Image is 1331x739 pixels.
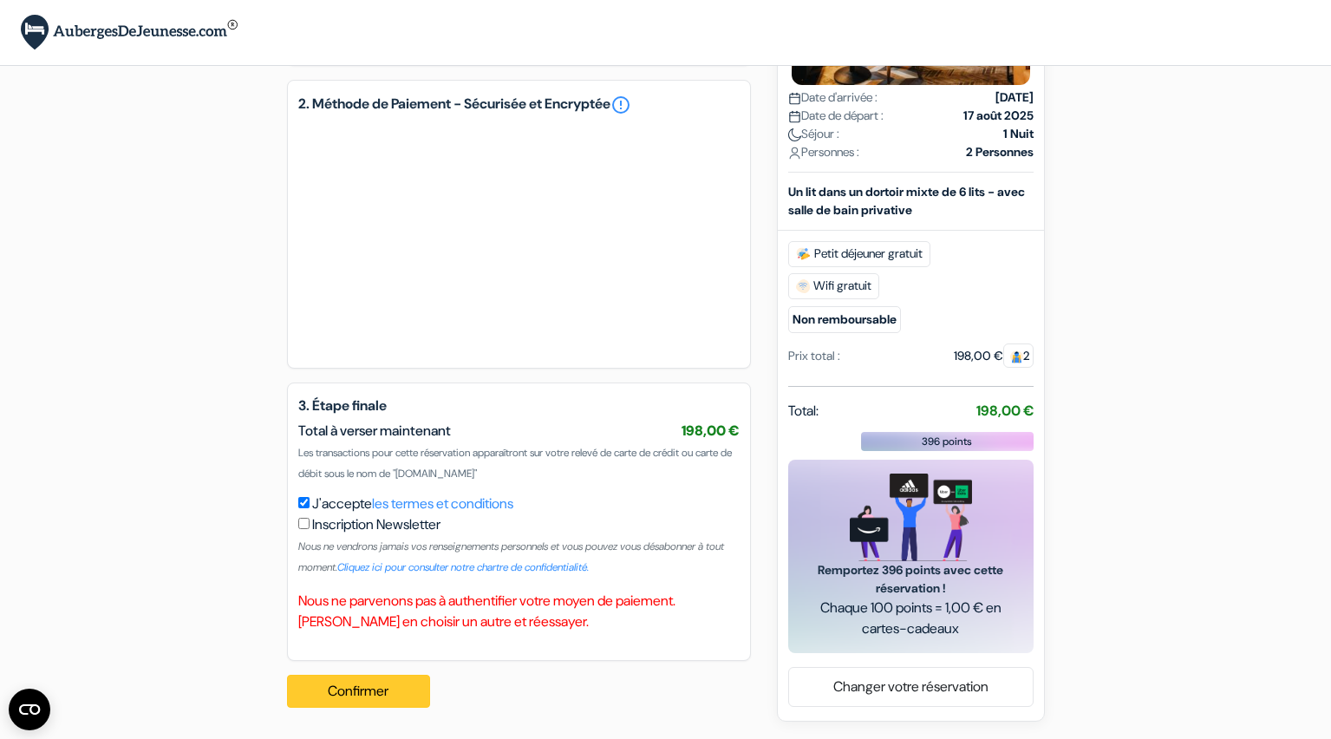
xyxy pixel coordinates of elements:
h5: 2. Méthode de Paiement - Sécurisée et Encryptée [298,95,740,115]
img: user_icon.svg [788,147,801,160]
strong: 198,00 € [976,402,1034,420]
img: free_breakfast.svg [796,247,811,261]
strong: [DATE] [995,88,1034,107]
img: calendar.svg [788,92,801,105]
h5: 3. Étape finale [298,397,740,414]
strong: 2 Personnes [966,143,1034,161]
img: free_wifi.svg [796,279,810,293]
a: Changer votre réservation [789,670,1033,703]
span: Séjour : [788,125,839,143]
span: Chaque 100 points = 1,00 € en cartes-cadeaux [809,598,1013,639]
span: Les transactions pour cette réservation apparaîtront sur votre relevé de carte de crédit ou carte... [298,446,732,481]
span: 198,00 € [682,422,740,440]
span: Total: [788,401,819,422]
span: Personnes : [788,143,859,161]
b: Un lit dans un dortoir mixte de 6 lits - avec salle de bain privative [788,184,1025,218]
span: Petit déjeuner gratuit [788,241,930,267]
span: Date d'arrivée : [788,88,878,107]
span: Remportez 396 points avec cette réservation ! [809,561,1013,598]
label: J'accepte [312,494,513,514]
img: gift_card_hero_new.png [850,474,972,561]
span: 396 points [922,434,972,449]
a: error_outline [610,95,631,115]
span: 2 [1003,343,1034,368]
img: moon.svg [788,128,801,141]
small: Non remboursable [788,306,901,333]
span: Wifi gratuit [788,273,879,299]
strong: 1 Nuit [1003,125,1034,143]
p: Nous ne parvenons pas à authentifier votre moyen de paiement. [PERSON_NAME] en choisir un autre e... [298,591,740,632]
a: Cliquez ici pour consulter notre chartre de confidentialité. [337,560,589,574]
label: Inscription Newsletter [312,514,440,535]
div: 198,00 € [954,347,1034,365]
button: Confirmer [287,675,431,708]
span: Total à verser maintenant [298,422,451,440]
iframe: Cadre de saisie sécurisé pour le paiement [316,140,722,337]
img: guest.svg [1010,350,1023,363]
a: les termes et conditions [372,494,513,513]
strong: 17 août 2025 [963,107,1034,125]
img: AubergesDeJeunesse.com [21,15,238,50]
small: Nous ne vendrons jamais vos renseignements personnels et vous pouvez vous désabonner à tout moment. [298,540,724,574]
div: Prix total : [788,347,840,365]
img: calendar.svg [788,110,801,123]
button: CMP-Widget öffnen [9,689,50,730]
span: Date de départ : [788,107,884,125]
